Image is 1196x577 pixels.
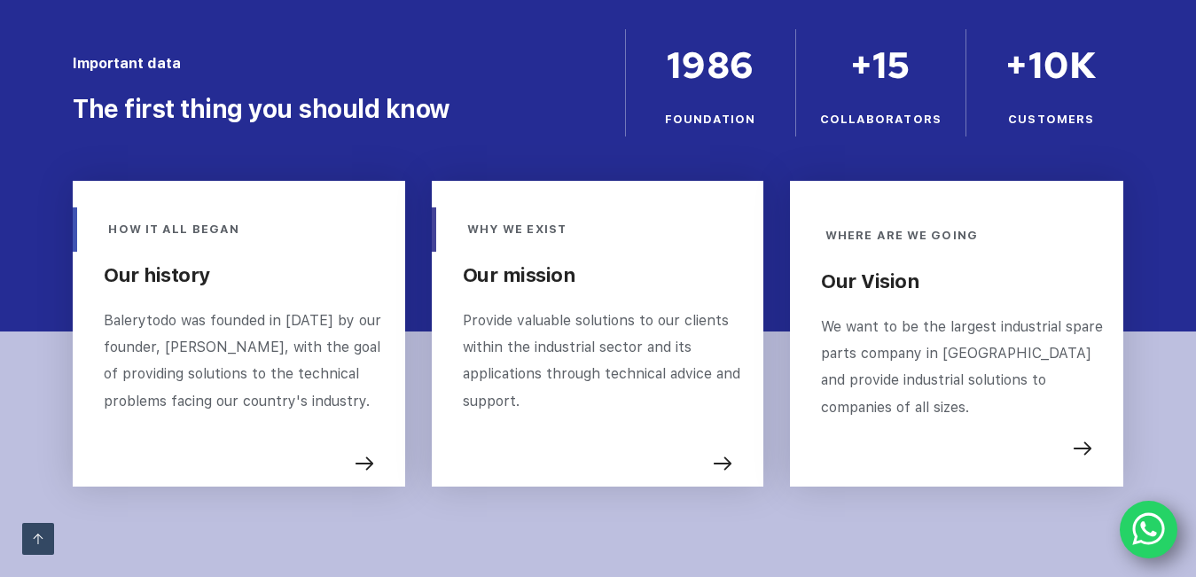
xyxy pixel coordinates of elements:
font: Important data [73,55,181,72]
font: +10K [1005,41,1096,90]
a: Go up [22,523,54,555]
font: 1986 [667,41,753,90]
font: Balerytodo was founded in [DATE] by our founder, [PERSON_NAME], with the goal of providing soluti... [104,312,386,409]
a: WhatsApp [1120,501,1178,559]
font: The first thing you should know [73,94,450,124]
font: FOUNDATION [665,113,756,126]
font: +15 [850,41,911,90]
font: Our Vision [821,269,918,292]
font: Our mission [463,263,575,286]
font: COLLABORATORS [820,113,942,126]
font: WHERE ARE WE GOING [825,229,978,242]
font: HOW IT ALL BEGAN [108,222,239,236]
font: We want to be the largest industrial spare parts company in [GEOGRAPHIC_DATA] and provide industr... [821,318,1107,416]
font: WHY WE EXIST [467,222,567,236]
font: Provide valuable solutions to our clients within the industrial sector and its applications throu... [463,312,745,409]
font: CUSTOMERS [1008,113,1094,126]
font: Our history [104,263,210,286]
